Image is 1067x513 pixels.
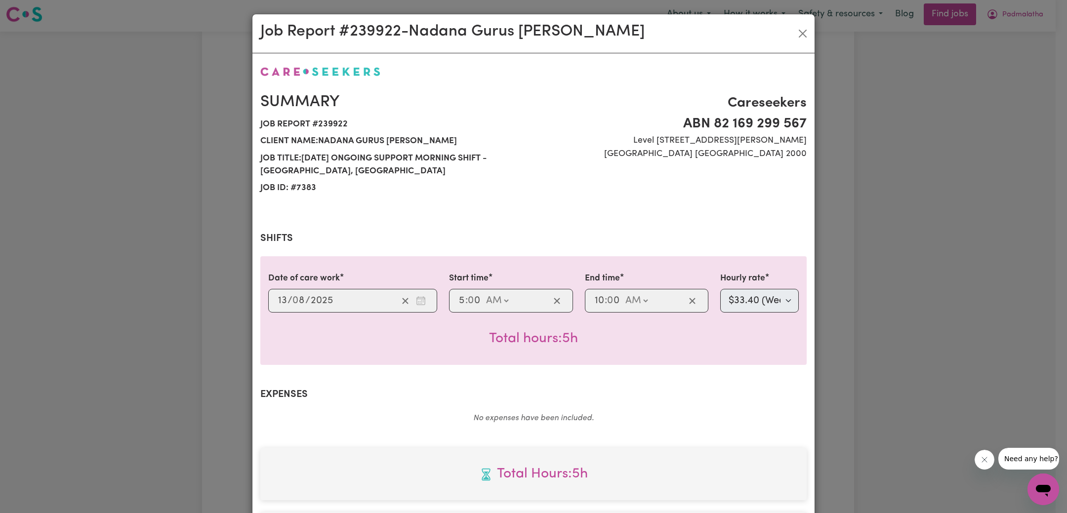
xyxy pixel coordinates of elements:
span: Job title: [DATE] Ongoing Support Morning Shift - [GEOGRAPHIC_DATA], [GEOGRAPHIC_DATA] [260,150,528,180]
iframe: Message from company [998,448,1059,470]
button: Clear date [398,293,413,308]
span: Job ID: # 7383 [260,180,528,197]
span: 0 [468,296,474,306]
input: -- [468,293,481,308]
span: [GEOGRAPHIC_DATA] [GEOGRAPHIC_DATA] 2000 [539,148,807,160]
input: -- [458,293,465,308]
label: Date of care work [268,272,340,285]
span: : [465,295,468,306]
span: Job report # 239922 [260,116,528,133]
input: -- [608,293,620,308]
h2: Summary [260,93,528,112]
label: Hourly rate [720,272,765,285]
span: Total hours worked: 5 hours [268,464,799,484]
span: / [287,295,292,306]
label: Start time [449,272,489,285]
span: Client name: Nadana Gurus [PERSON_NAME] [260,133,528,150]
span: 0 [292,296,298,306]
img: Careseekers logo [260,67,380,76]
input: -- [594,293,605,308]
label: End time [585,272,620,285]
span: : [605,295,607,306]
span: Careseekers [539,93,807,114]
h2: Shifts [260,233,807,244]
input: ---- [310,293,333,308]
span: / [305,295,310,306]
input: -- [293,293,305,308]
em: No expenses have been included. [473,414,594,422]
span: Total hours worked: 5 hours [489,332,578,346]
span: 0 [607,296,613,306]
span: Level [STREET_ADDRESS][PERSON_NAME] [539,134,807,147]
button: Close [795,26,811,41]
iframe: Close message [975,450,994,470]
button: Enter the date of care work [413,293,429,308]
h2: Expenses [260,389,807,400]
iframe: Button to launch messaging window [1027,474,1059,505]
h2: Job Report # 239922 - Nadana Gurus [PERSON_NAME] [260,22,645,41]
span: ABN 82 169 299 567 [539,114,807,134]
input: -- [278,293,287,308]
